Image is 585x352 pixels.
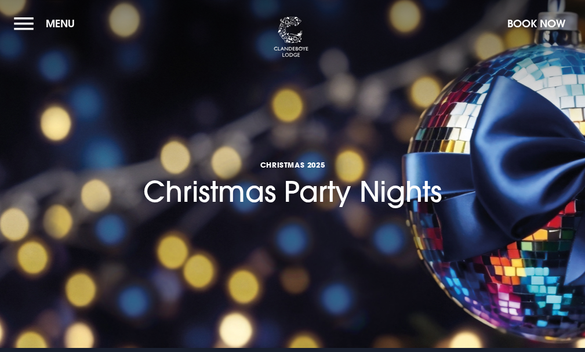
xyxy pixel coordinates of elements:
[143,160,442,169] span: Christmas 2025
[14,11,81,36] button: Menu
[502,11,571,36] button: Book Now
[46,17,75,30] span: Menu
[143,116,442,209] h1: Christmas Party Nights
[274,17,308,57] img: Clandeboye Lodge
